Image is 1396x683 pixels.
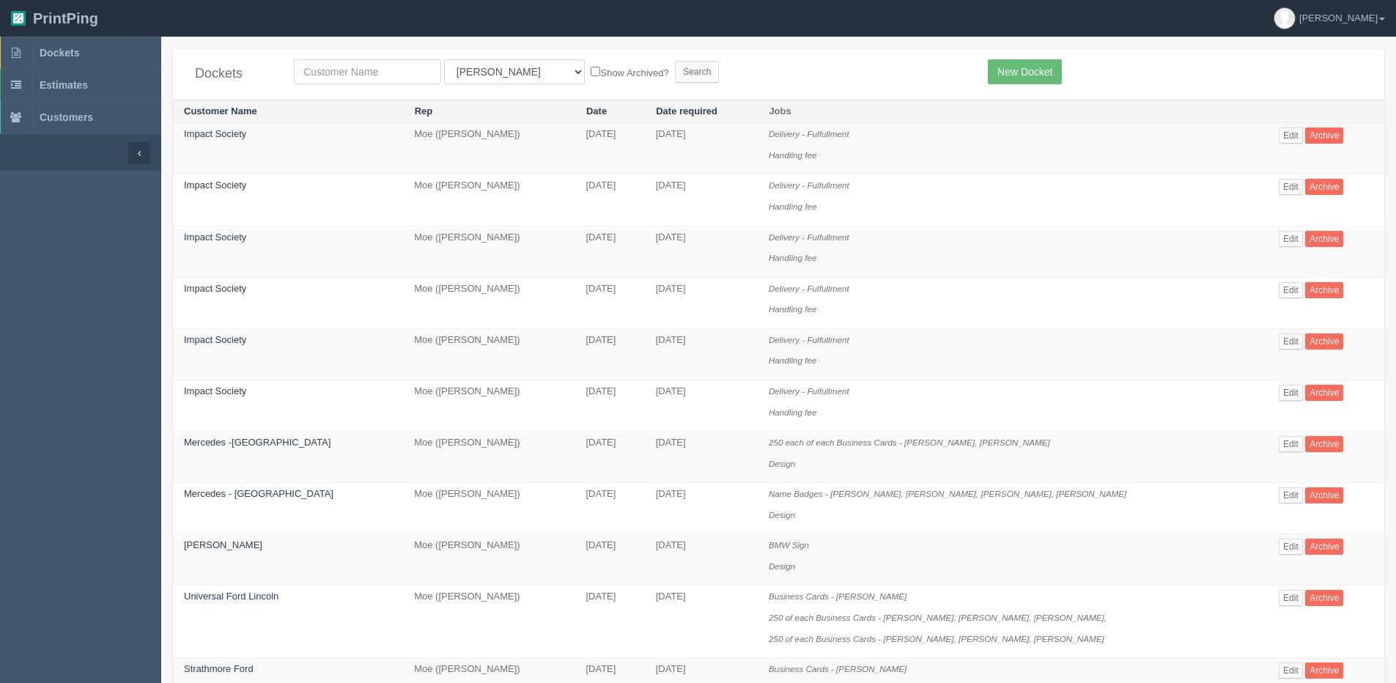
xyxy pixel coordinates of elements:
td: [DATE] [645,123,758,174]
a: Edit [1279,436,1303,452]
a: Archive [1305,436,1343,452]
i: Business Cards - [PERSON_NAME] [769,664,906,673]
a: Edit [1279,282,1303,298]
td: Moe ([PERSON_NAME]) [403,483,575,534]
a: New Docket [988,59,1062,84]
a: Universal Ford Lincoln [184,591,278,602]
i: 250 of each Business Cards - [PERSON_NAME], [PERSON_NAME], [PERSON_NAME] [769,634,1104,643]
td: [DATE] [575,328,644,380]
td: [DATE] [645,483,758,534]
a: Rep [415,106,433,117]
input: Show Archived? [591,67,600,76]
td: Moe ([PERSON_NAME]) [403,174,575,226]
td: [DATE] [645,226,758,277]
td: Moe ([PERSON_NAME]) [403,534,575,586]
a: Date [586,106,607,117]
a: Archive [1305,231,1343,247]
i: Design [769,459,795,468]
input: Customer Name [294,59,441,84]
a: Impact Society [184,283,246,294]
td: [DATE] [575,534,644,586]
i: Handling fee [769,407,817,417]
i: Delivery - Fulfullment [769,129,849,139]
a: Archive [1305,128,1343,144]
a: Archive [1305,539,1343,555]
i: Delivery - Fulfullment [769,335,849,344]
a: Edit [1279,231,1303,247]
td: Moe ([PERSON_NAME]) [403,328,575,380]
a: Impact Society [184,334,246,345]
td: [DATE] [645,534,758,586]
i: BMW Sign [769,540,809,550]
img: avatar_default-7531ab5dedf162e01f1e0bb0964e6a185e93c5c22dfe317fb01d7f8cd2b1632c.jpg [1274,8,1295,29]
td: [DATE] [575,277,644,328]
td: [DATE] [645,174,758,226]
h4: Dockets [195,67,272,81]
a: [PERSON_NAME] [184,539,262,550]
a: Impact Society [184,180,246,191]
a: Impact Society [184,385,246,396]
th: Jobs [758,100,1268,123]
a: Edit [1279,487,1303,503]
i: Handling fee [769,355,817,365]
td: [DATE] [575,586,644,658]
span: Customers [40,111,93,123]
a: Date required [656,106,717,117]
td: Moe ([PERSON_NAME]) [403,380,575,431]
i: Delivery - Fulfullment [769,284,849,293]
span: Estimates [40,79,88,91]
i: Name Badges - [PERSON_NAME], [PERSON_NAME], [PERSON_NAME], [PERSON_NAME] [769,489,1126,498]
td: Moe ([PERSON_NAME]) [403,586,575,658]
a: Edit [1279,662,1303,679]
a: Edit [1279,385,1303,401]
a: Edit [1279,539,1303,555]
i: 250 of each Business Cards - [PERSON_NAME], [PERSON_NAME], [PERSON_NAME], [769,613,1107,622]
a: Archive [1305,487,1343,503]
a: Impact Society [184,232,246,243]
i: Design [769,510,795,520]
a: Edit [1279,128,1303,144]
i: Delivery - Fulfullment [769,232,849,242]
td: [DATE] [575,483,644,534]
i: 250 each of each Business Cards - [PERSON_NAME], [PERSON_NAME] [769,438,1050,447]
a: Customer Name [184,106,257,117]
i: Handling fee [769,304,817,314]
i: Design [769,561,795,571]
i: Handling fee [769,202,817,211]
i: Business Cards - [PERSON_NAME] [769,591,906,601]
i: Delivery - Fulfullment [769,180,849,190]
td: Moe ([PERSON_NAME]) [403,432,575,483]
a: Edit [1279,590,1303,606]
a: Edit [1279,179,1303,195]
a: Strathmore Ford [184,663,254,674]
td: [DATE] [575,123,644,174]
td: [DATE] [575,174,644,226]
span: Dockets [40,47,79,59]
td: [DATE] [575,380,644,431]
a: Mercedes - [GEOGRAPHIC_DATA] [184,488,333,499]
td: Moe ([PERSON_NAME]) [403,277,575,328]
a: Impact Society [184,128,246,139]
i: Handling fee [769,150,817,160]
i: Handling fee [769,253,817,262]
a: Archive [1305,385,1343,401]
td: [DATE] [645,380,758,431]
td: Moe ([PERSON_NAME]) [403,123,575,174]
a: Archive [1305,662,1343,679]
a: Archive [1305,179,1343,195]
td: [DATE] [575,432,644,483]
input: Search [675,61,719,83]
i: Delivery - Fulfullment [769,386,849,396]
a: Archive [1305,333,1343,350]
a: Edit [1279,333,1303,350]
td: [DATE] [645,328,758,380]
td: [DATE] [645,277,758,328]
td: [DATE] [645,432,758,483]
td: [DATE] [575,226,644,277]
a: Archive [1305,282,1343,298]
label: Show Archived? [591,64,668,81]
a: Mercedes -[GEOGRAPHIC_DATA] [184,437,330,448]
img: logo-3e63b451c926e2ac314895c53de4908e5d424f24456219fb08d385ab2e579770.png [11,11,26,26]
a: Archive [1305,590,1343,606]
td: [DATE] [645,586,758,658]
